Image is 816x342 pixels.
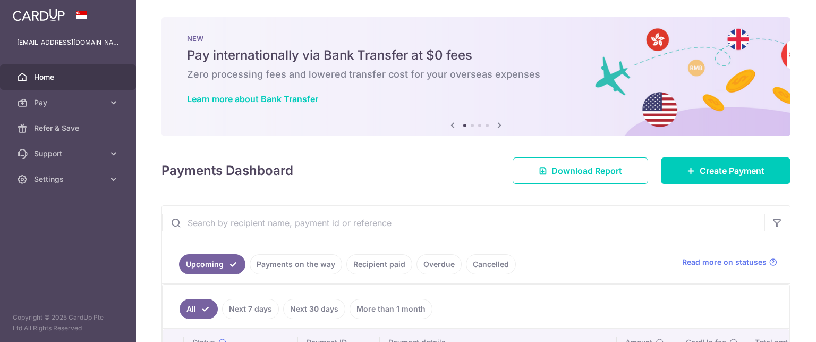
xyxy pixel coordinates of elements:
img: CardUp [13,9,65,21]
h5: Pay internationally via Bank Transfer at $0 fees [187,47,765,64]
a: Read more on statuses [682,257,777,268]
a: Recipient paid [346,254,412,274]
a: All [180,299,218,319]
a: Next 7 days [222,299,279,319]
a: More than 1 month [350,299,432,319]
h4: Payments Dashboard [161,161,293,180]
span: Read more on statuses [682,257,767,268]
img: Bank transfer banner [161,17,790,136]
a: Overdue [416,254,462,274]
span: Download Report [551,164,622,177]
span: Create Payment [700,164,764,177]
a: Cancelled [466,254,516,274]
a: Next 30 days [283,299,345,319]
span: Settings [34,174,104,185]
a: Learn more about Bank Transfer [187,94,318,104]
p: NEW [187,34,765,43]
a: Payments on the way [250,254,342,274]
a: Upcoming [179,254,245,274]
span: Refer & Save [34,123,104,134]
a: Download Report [513,157,648,184]
span: Pay [34,97,104,108]
input: Search by recipient name, payment id or reference [162,206,764,240]
span: Support [34,148,104,159]
a: Create Payment [661,157,790,184]
span: Home [34,72,104,82]
p: [EMAIL_ADDRESS][DOMAIN_NAME] [17,37,119,48]
h6: Zero processing fees and lowered transfer cost for your overseas expenses [187,68,765,81]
